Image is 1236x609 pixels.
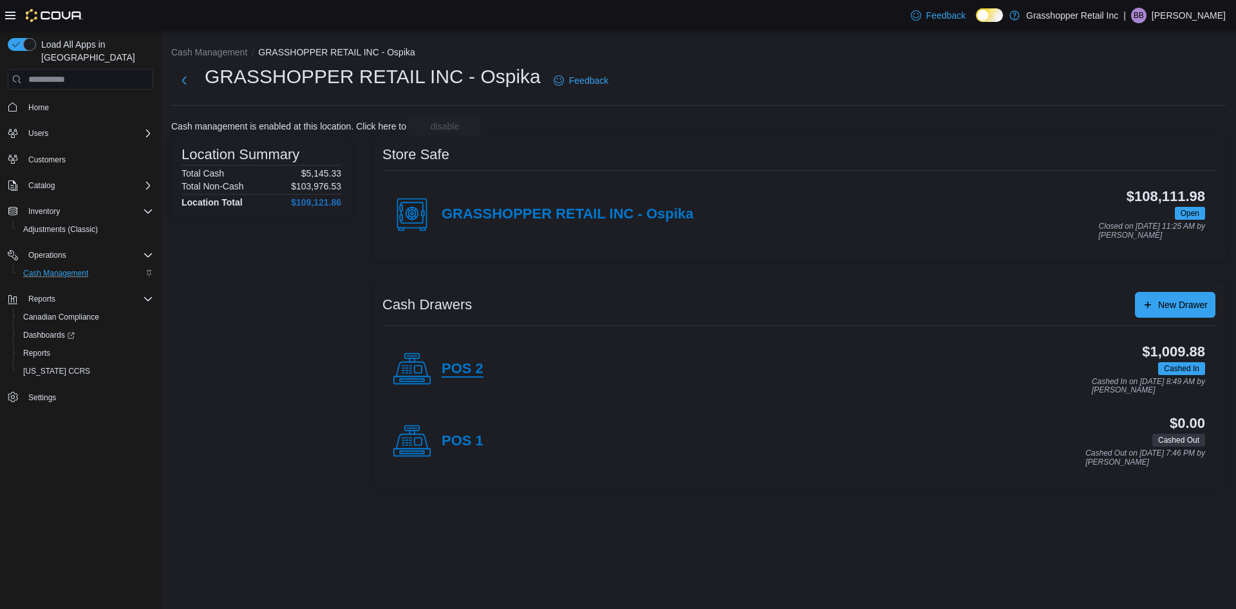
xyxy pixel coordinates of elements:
span: Canadian Compliance [23,312,99,322]
h6: Total Non-Cash [182,181,244,191]
span: Cash Management [23,268,88,278]
p: [PERSON_NAME] [1152,8,1226,23]
a: Customers [23,152,71,168]
button: Catalog [23,178,60,193]
p: Cashed In on [DATE] 8:49 AM by [PERSON_NAME] [1092,378,1205,395]
button: Reports [13,344,158,362]
p: | [1123,8,1126,23]
button: New Drawer [1135,292,1215,318]
h1: GRASSHOPPER RETAIL INC - Ospika [205,64,541,90]
span: Settings [23,389,153,405]
img: Cova [26,9,83,22]
button: Reports [3,290,158,308]
p: Cashed Out on [DATE] 7:46 PM by [PERSON_NAME] [1085,449,1205,467]
span: Home [23,99,153,115]
span: Operations [23,247,153,263]
a: Settings [23,390,61,405]
h4: GRASSHOPPER RETAIL INC - Ospika [442,206,693,223]
a: Canadian Compliance [18,309,104,325]
span: Cashed Out [1158,434,1199,446]
span: Catalog [23,178,153,193]
h3: Store Safe [382,147,449,162]
span: Cashed In [1164,363,1199,374]
button: Cash Management [171,47,247,57]
a: Feedback [906,3,971,28]
p: Closed on [DATE] 11:25 AM by [PERSON_NAME] [1099,222,1205,240]
span: Users [23,126,153,141]
button: Reports [23,291,61,307]
span: Feedback [926,9,966,22]
a: Cash Management [18,266,93,281]
button: GRASSHOPPER RETAIL INC - Ospika [258,47,415,57]
span: [US_STATE] CCRS [23,366,90,376]
span: Adjustments (Classic) [18,222,153,237]
a: Feedback [548,68,613,93]
span: Open [1175,207,1205,220]
button: [US_STATE] CCRS [13,362,158,380]
span: Cash Management [18,266,153,281]
h4: $109,121.86 [291,197,341,208]
button: Inventory [23,204,65,219]
span: Inventory [28,206,60,217]
p: Grasshopper Retail Inc [1026,8,1118,23]
span: Reports [23,291,153,307]
a: Dashboards [13,326,158,344]
span: Dark Mode [976,22,977,23]
h4: POS 1 [442,433,483,450]
nav: An example of EuiBreadcrumbs [171,46,1226,61]
span: Customers [23,151,153,168]
span: Catalog [28,180,55,191]
div: Breanna Baker [1131,8,1147,23]
span: Dashboards [18,327,153,343]
span: Dashboards [23,330,75,340]
button: disable [409,116,481,137]
span: New Drawer [1158,298,1208,311]
button: Next [171,68,197,93]
button: Users [3,124,158,142]
h3: $108,111.98 [1127,189,1205,204]
span: disable [431,120,459,133]
span: Cashed In [1158,362,1205,375]
a: Adjustments (Classic) [18,222,103,237]
button: Home [3,97,158,116]
button: Cash Management [13,264,158,282]
span: Users [28,128,48,139]
span: Settings [28,392,56,403]
p: $5,145.33 [301,168,341,179]
span: Operations [28,250,66,260]
button: Settings [3,388,158,407]
button: Operations [23,247,71,263]
a: Home [23,100,54,115]
button: Operations [3,246,158,264]
button: Adjustments (Classic) [13,220,158,238]
p: Cash management is enabled at this location. Click here to [171,121,406,131]
a: [US_STATE] CCRS [18,363,95,379]
h3: Cash Drawers [382,297,472,313]
h3: $1,009.88 [1142,344,1205,360]
input: Dark Mode [976,8,1003,22]
span: BB [1134,8,1144,23]
span: Load All Apps in [GEOGRAPHIC_DATA] [36,38,153,64]
a: Reports [18,345,55,361]
span: Reports [18,345,153,361]
span: Canadian Compliance [18,309,153,325]
nav: Complex example [8,92,153,440]
button: Canadian Compliance [13,308,158,326]
h3: $0.00 [1170,416,1205,431]
button: Inventory [3,202,158,220]
span: Feedback [569,74,608,87]
h4: POS 2 [442,361,483,378]
span: Reports [23,348,50,358]
p: $103,976.53 [291,181,341,191]
span: Reports [28,294,55,304]
span: Customers [28,155,66,165]
span: Open [1181,208,1199,219]
span: Adjustments (Classic) [23,224,98,235]
button: Customers [3,150,158,169]
button: Users [23,126,53,141]
h6: Total Cash [182,168,224,179]
span: Home [28,102,49,113]
span: Cashed Out [1152,434,1205,447]
button: Catalog [3,177,158,195]
span: Washington CCRS [18,363,153,379]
